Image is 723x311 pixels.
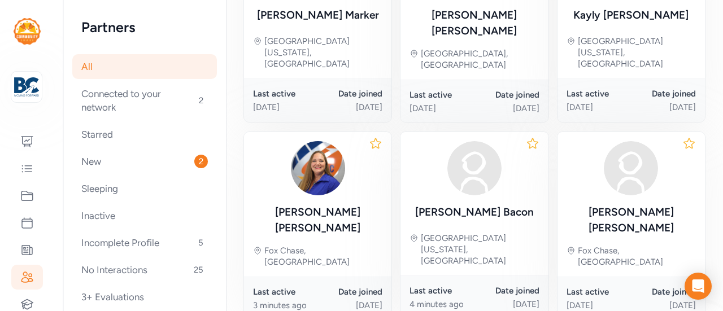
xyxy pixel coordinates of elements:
div: Open Intercom Messenger [685,273,712,300]
div: [GEOGRAPHIC_DATA][US_STATE], [GEOGRAPHIC_DATA] [421,233,539,266]
div: Last active [410,89,474,100]
div: Sleeping [72,176,217,201]
div: Incomplete Profile [72,230,217,255]
div: Kayly [PERSON_NAME] [573,7,689,23]
div: New [72,149,217,174]
div: Connected to your network [72,81,217,120]
div: [PERSON_NAME] [PERSON_NAME] [253,204,382,236]
div: Fox Chase, [GEOGRAPHIC_DATA] [578,245,696,268]
div: Last active [567,88,631,99]
div: All [72,54,217,79]
div: [DATE] [567,102,631,113]
img: avatar38fbb18c.svg [604,141,658,195]
span: 2 [194,155,208,168]
div: [DATE] [318,102,383,113]
div: [DATE] [474,299,539,310]
div: [DATE] [631,102,696,113]
div: [DATE] [410,103,474,114]
div: 4 minutes ago [410,299,474,310]
div: Date joined [318,88,383,99]
div: [PERSON_NAME] [PERSON_NAME] [567,204,696,236]
div: 3 minutes ago [253,300,318,311]
div: Date joined [474,285,539,296]
span: 5 [194,236,208,249]
div: 3+ Evaluations [72,284,217,309]
span: 2 [194,94,208,107]
div: [GEOGRAPHIC_DATA][US_STATE], [GEOGRAPHIC_DATA] [578,36,696,69]
div: No Interactions [72,257,217,282]
div: [PERSON_NAME] Marker [257,7,379,23]
img: logo [14,18,41,45]
div: [GEOGRAPHIC_DATA][US_STATE], [GEOGRAPHIC_DATA] [264,36,382,69]
div: Last active [410,285,474,296]
div: Last active [567,286,631,297]
div: Fox Chase, [GEOGRAPHIC_DATA] [264,245,382,268]
div: Date joined [631,286,696,297]
img: logo [14,75,39,99]
span: 25 [189,263,208,277]
div: [PERSON_NAME] [PERSON_NAME] [410,7,539,39]
div: Last active [253,88,318,99]
div: Date joined [631,88,696,99]
div: [DATE] [253,102,318,113]
div: Last active [253,286,318,297]
div: [DATE] [474,103,539,114]
div: [DATE] [567,300,631,311]
div: Starred [72,122,217,147]
div: [DATE] [318,300,383,311]
div: Date joined [318,286,383,297]
img: avatar38fbb18c.svg [447,141,502,195]
div: Date joined [474,89,539,100]
div: [PERSON_NAME] Bacon [415,204,534,220]
img: Se7k9s9T52Avt57AG82e [291,141,345,195]
h2: Partners [81,18,208,36]
div: [GEOGRAPHIC_DATA], [GEOGRAPHIC_DATA] [421,48,539,71]
div: [DATE] [631,300,696,311]
div: Inactive [72,203,217,228]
